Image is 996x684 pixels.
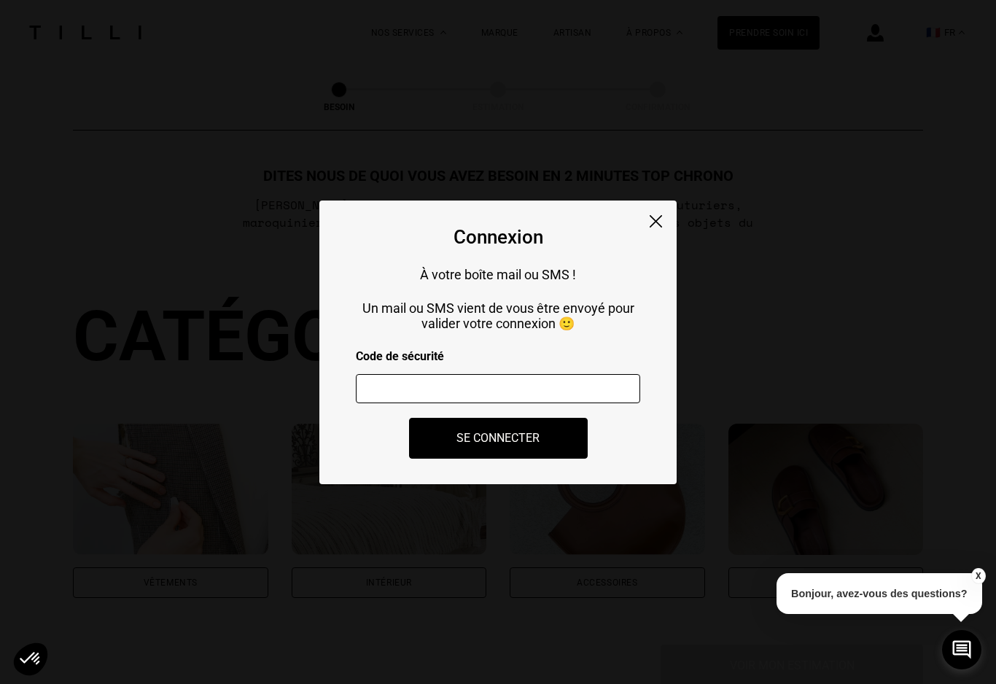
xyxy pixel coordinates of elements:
img: close [650,215,662,228]
p: Bonjour, avez-vous des questions? [777,573,982,614]
p: Un mail ou SMS vient de vous être envoyé pour valider votre connexion 🙂 [356,300,640,331]
p: À votre boîte mail ou SMS ! [356,267,640,282]
button: X [970,568,985,584]
button: Se connecter [409,418,588,459]
div: Connexion [454,226,543,248]
p: Code de sécurité [356,349,640,363]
